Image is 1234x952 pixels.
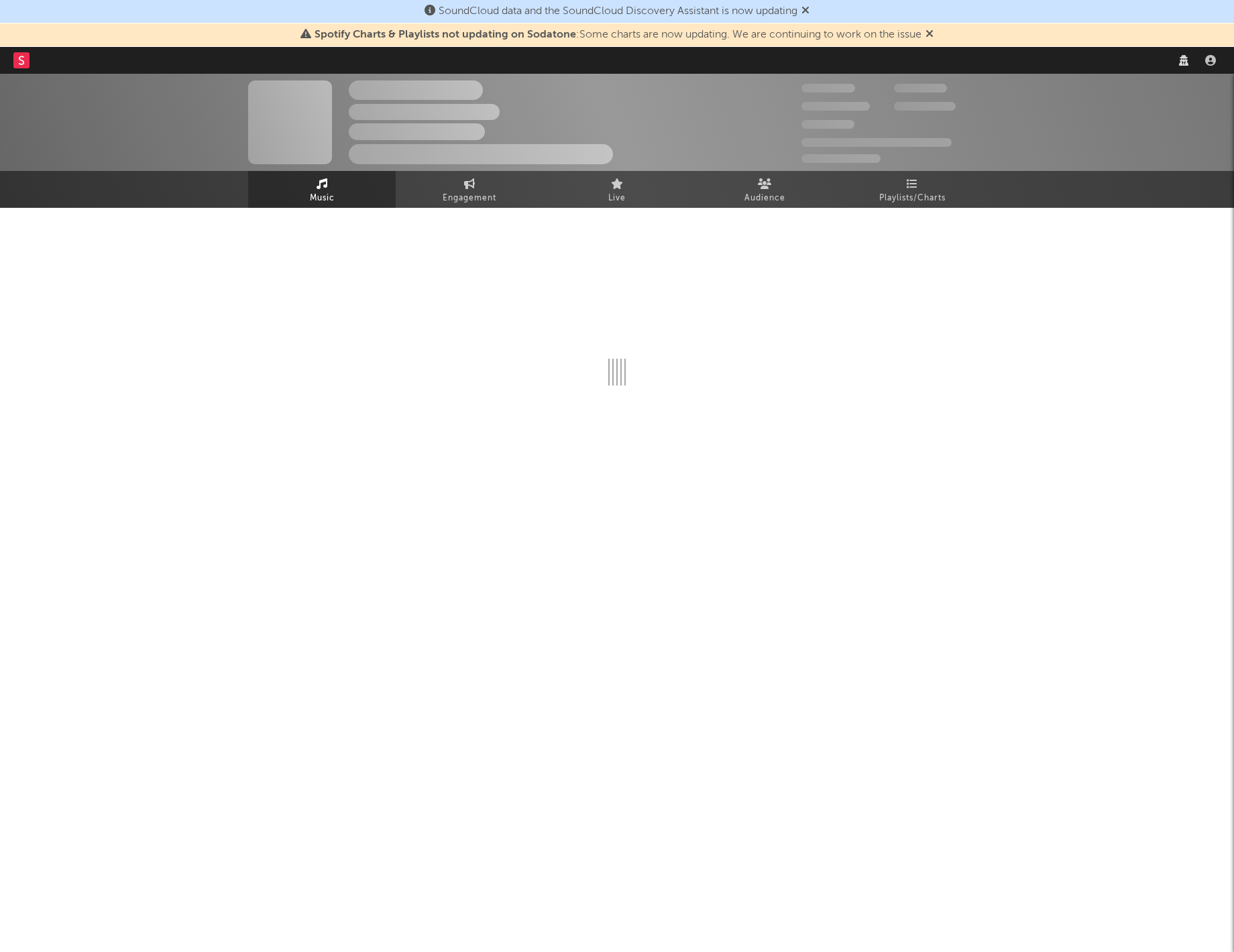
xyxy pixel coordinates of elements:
[744,190,785,206] span: Audience
[396,171,543,208] a: Engagement
[608,190,626,206] span: Live
[801,84,855,93] span: 300,000
[879,190,946,206] span: Playlists/Charts
[248,171,396,208] a: Music
[894,84,947,93] span: 100,000
[543,171,691,208] a: Live
[315,29,576,40] span: Spotify Charts & Playlists not updating on Sodatone
[801,138,952,147] span: 50,000,000 Monthly Listeners
[801,154,881,163] span: Jump Score: 85.0
[443,190,496,206] span: Engagement
[801,102,870,111] span: 50,000,000
[838,171,986,208] a: Playlists/Charts
[310,190,335,206] span: Music
[925,29,934,40] span: Dismiss
[439,6,797,17] span: SoundCloud data and the SoundCloud Discovery Assistant is now updating
[894,102,956,111] span: 1,000,000
[691,171,838,208] a: Audience
[801,6,809,17] span: Dismiss
[315,29,921,40] span: : Some charts are now updating. We are continuing to work on the issue
[801,120,854,129] span: 100,000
